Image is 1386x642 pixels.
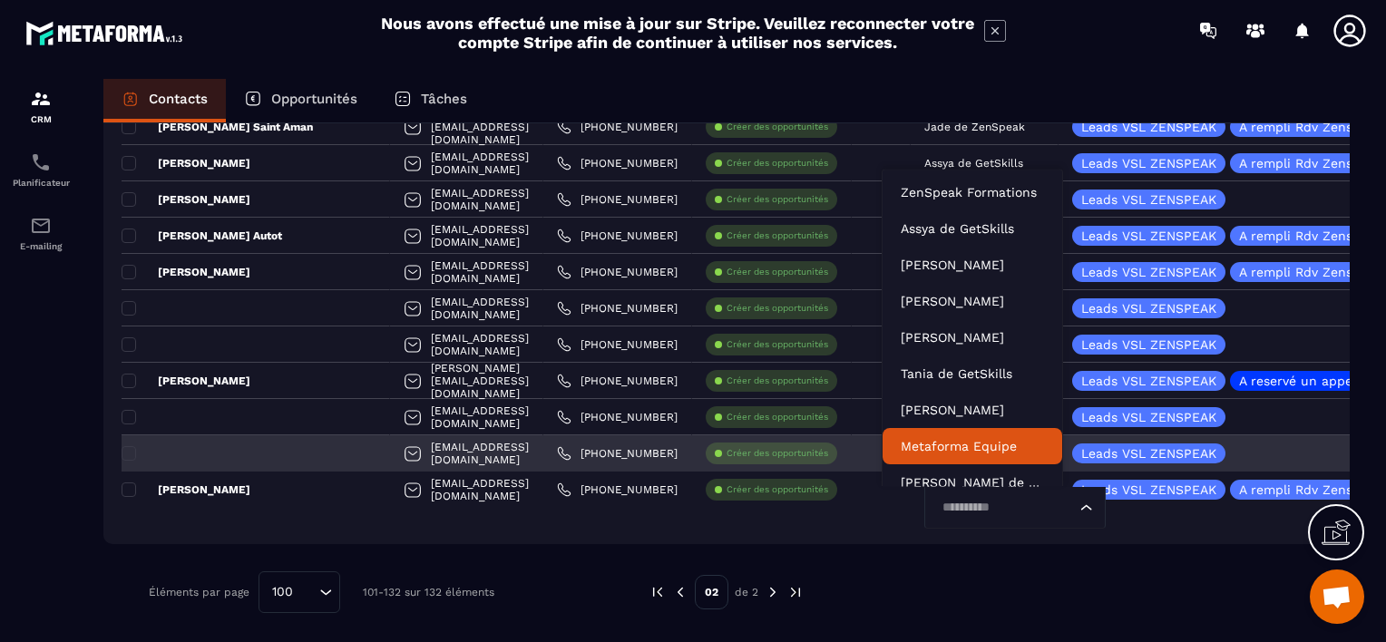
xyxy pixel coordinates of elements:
[122,229,282,243] p: [PERSON_NAME] Autot
[727,302,828,315] p: Créer des opportunités
[727,483,828,496] p: Créer des opportunités
[901,473,1044,491] p: Marilyne de Getskills
[25,16,189,50] img: logo
[122,482,250,497] p: [PERSON_NAME]
[901,292,1044,310] p: Nizar NCHIOUA
[103,79,226,122] a: Contacts
[649,584,666,600] img: prev
[380,14,975,52] h2: Nous avons effectué une mise à jour sur Stripe. Veuillez reconnecter votre compte Stripe afin de ...
[271,91,357,107] p: Opportunités
[122,265,250,279] p: [PERSON_NAME]
[727,411,828,423] p: Créer des opportunités
[376,79,485,122] a: Tâches
[787,584,804,600] img: next
[727,266,828,278] p: Créer des opportunités
[5,201,77,265] a: emailemailE-mailing
[1081,157,1216,170] p: Leads VSL ZENSPEAK
[672,584,688,600] img: prev
[122,192,250,207] p: [PERSON_NAME]
[557,374,678,388] a: [PHONE_NUMBER]
[1239,229,1382,242] p: A rempli Rdv Zenspeak
[557,301,678,316] a: [PHONE_NUMBER]
[1081,193,1216,206] p: Leads VSL ZENSPEAK
[901,328,1044,346] p: Frédéric GUEYE
[557,265,678,279] a: [PHONE_NUMBER]
[924,121,1025,133] p: Jade de ZenSpeak
[122,156,250,170] p: [PERSON_NAME]
[1081,411,1216,423] p: Leads VSL ZENSPEAK
[1081,229,1216,242] p: Leads VSL ZENSPEAK
[695,575,728,609] p: 02
[30,151,52,173] img: scheduler
[1239,266,1382,278] p: A rempli Rdv Zenspeak
[149,586,249,598] p: Éléments par page
[936,498,1076,518] input: Search for option
[122,120,313,134] p: [PERSON_NAME] Saint Aman
[557,120,678,134] a: [PHONE_NUMBER]
[557,229,678,243] a: [PHONE_NUMBER]
[727,157,828,170] p: Créer des opportunités
[5,178,77,188] p: Planificateur
[1081,302,1216,315] p: Leads VSL ZENSPEAK
[1239,121,1382,133] p: A rempli Rdv Zenspeak
[557,156,678,170] a: [PHONE_NUMBER]
[727,193,828,206] p: Créer des opportunités
[901,256,1044,274] p: Léna MAIREY
[1239,483,1382,496] p: A rempli Rdv Zenspeak
[901,401,1044,419] p: Timéo DELALEX
[363,586,494,598] p: 101-132 sur 132 éléments
[1310,569,1364,624] div: Ouvrir le chat
[1081,266,1216,278] p: Leads VSL ZENSPEAK
[901,219,1044,238] p: Assya de GetSkills
[557,410,678,424] a: [PHONE_NUMBER]
[421,91,467,107] p: Tâches
[901,365,1044,383] p: Tania de GetSkills
[924,487,1106,529] div: Search for option
[901,437,1044,455] p: Metaforma Equipe
[5,114,77,124] p: CRM
[557,446,678,461] a: [PHONE_NUMBER]
[1239,374,1356,387] p: A reservé un appel
[299,582,315,602] input: Search for option
[727,121,828,133] p: Créer des opportunités
[266,582,299,602] span: 100
[226,79,376,122] a: Opportunités
[765,584,781,600] img: next
[1081,374,1216,387] p: Leads VSL ZENSPEAK
[30,88,52,110] img: formation
[735,585,758,599] p: de 2
[1081,338,1216,351] p: Leads VSL ZENSPEAK
[727,447,828,460] p: Créer des opportunités
[727,374,828,387] p: Créer des opportunités
[5,74,77,138] a: formationformationCRM
[149,91,208,107] p: Contacts
[557,482,678,497] a: [PHONE_NUMBER]
[557,192,678,207] a: [PHONE_NUMBER]
[1081,483,1216,496] p: Leads VSL ZENSPEAK
[1081,121,1216,133] p: Leads VSL ZENSPEAK
[557,337,678,352] a: [PHONE_NUMBER]
[901,183,1044,201] p: ZenSpeak Formations
[727,338,828,351] p: Créer des opportunités
[259,571,340,613] div: Search for option
[30,215,52,237] img: email
[924,157,1023,170] p: Assya de GetSkills
[1081,447,1216,460] p: Leads VSL ZENSPEAK
[122,374,250,388] p: [PERSON_NAME]
[5,138,77,201] a: schedulerschedulerPlanificateur
[5,241,77,251] p: E-mailing
[727,229,828,242] p: Créer des opportunités
[1239,157,1382,170] p: A rempli Rdv Zenspeak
